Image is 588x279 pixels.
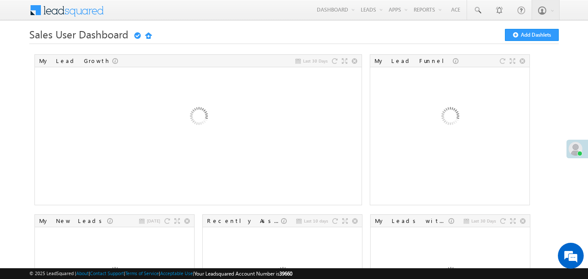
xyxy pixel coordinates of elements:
a: Terms of Service [125,270,159,276]
div: My Lead Growth [39,57,112,65]
img: Loading... [403,71,496,164]
span: Your Leadsquared Account Number is [194,270,292,277]
span: [DATE] [147,217,160,225]
div: My New Leads [39,217,107,225]
div: My Leads with Stage Change [375,217,449,225]
span: Last 10 days [304,217,328,225]
a: Contact Support [90,270,124,276]
a: Acceptable Use [160,270,193,276]
div: Recently Assigned Leads [207,217,281,225]
a: About [76,270,89,276]
span: 39660 [279,270,292,277]
div: My Lead Funnel [374,57,453,65]
span: Last 30 Days [471,217,496,225]
span: © 2025 LeadSquared | | | | | [29,270,292,278]
span: Sales User Dashboard [29,27,128,41]
img: Loading... [152,71,244,164]
button: Add Dashlets [505,29,559,41]
span: Last 30 Days [303,57,328,65]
